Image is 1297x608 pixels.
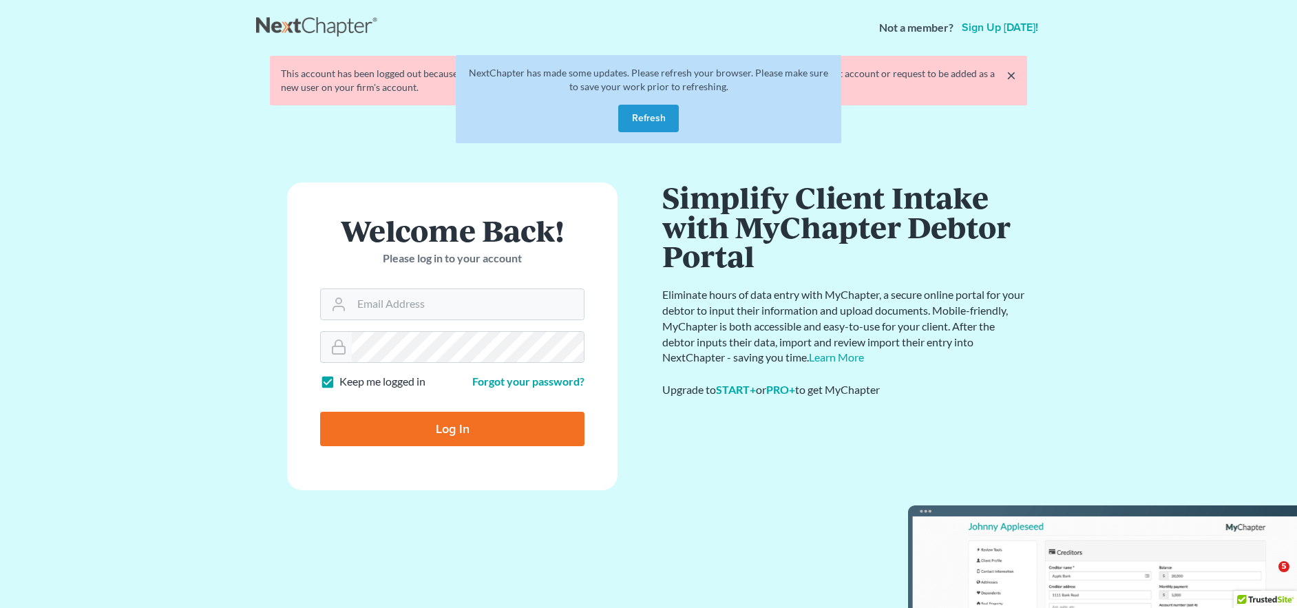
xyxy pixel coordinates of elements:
iframe: Intercom live chat [1250,561,1283,594]
p: Eliminate hours of data entry with MyChapter, a secure online portal for your debtor to input the... [662,287,1027,366]
a: START+ [716,383,756,396]
div: Upgrade to or to get MyChapter [662,382,1027,398]
button: Refresh [618,105,679,132]
input: Log In [320,412,584,446]
span: 5 [1278,561,1289,572]
a: Learn More [809,350,864,364]
a: PRO+ [766,383,795,396]
strong: Not a member? [879,20,953,36]
a: Forgot your password? [472,375,584,388]
span: NextChapter has made some updates. Please refresh your browser. Please make sure to save your wor... [469,67,828,92]
a: × [1006,67,1016,83]
h1: Simplify Client Intake with MyChapter Debtor Portal [662,182,1027,271]
label: Keep me logged in [339,374,425,390]
a: Sign up [DATE]! [959,22,1041,33]
p: Please log in to your account [320,251,584,266]
input: Email Address [352,289,584,319]
h1: Welcome Back! [320,216,584,245]
div: This account has been logged out because someone new has initiated a new session with the same lo... [281,67,1016,94]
